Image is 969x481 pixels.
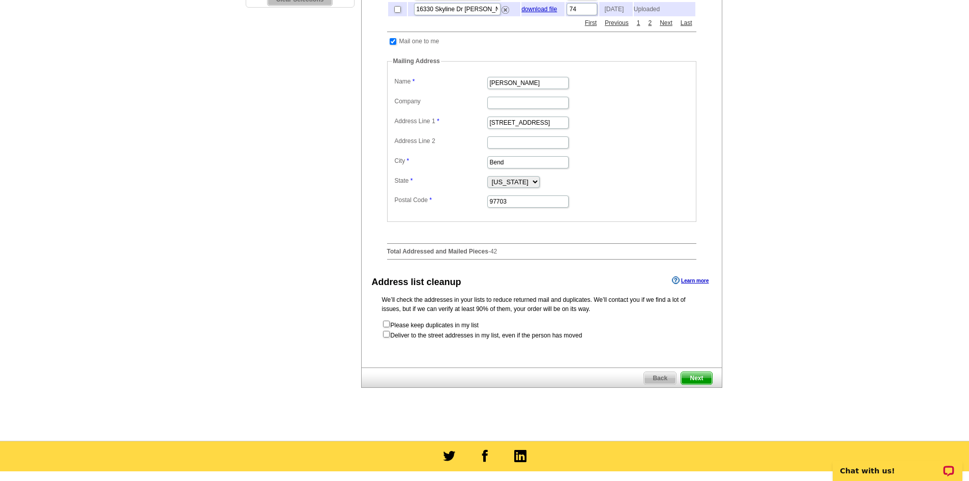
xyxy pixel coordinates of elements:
a: First [582,18,599,27]
label: State [395,176,486,185]
a: Learn more [672,276,709,285]
label: Company [395,97,486,106]
legend: Mailing Address [392,56,441,66]
label: Name [395,77,486,86]
span: Back [644,372,676,384]
td: [DATE] [599,2,632,16]
a: download file [521,6,557,13]
label: City [395,156,486,165]
a: Remove this list [502,4,509,11]
label: Address Line 1 [395,117,486,126]
p: We’ll check the addresses in your lists to reduce returned mail and duplicates. We’ll contact you... [382,295,701,314]
strong: Total Addressed and Mailed Pieces [387,248,488,255]
a: Last [678,18,695,27]
span: Next [681,372,712,384]
td: Mail one to me [399,36,440,46]
label: Address Line 2 [395,136,486,146]
a: Next [657,18,675,27]
a: 1 [634,18,643,27]
a: 2 [645,18,654,27]
img: delete.png [502,6,509,14]
a: Previous [602,18,631,27]
label: Postal Code [395,195,486,205]
a: Back [643,372,677,385]
iframe: LiveChat chat widget [826,449,969,481]
div: Address list cleanup [372,275,461,289]
span: 42 [490,248,497,255]
td: Uploaded [634,2,695,16]
form: Please keep duplicates in my list Deliver to the street addresses in my list, even if the person ... [382,320,701,340]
